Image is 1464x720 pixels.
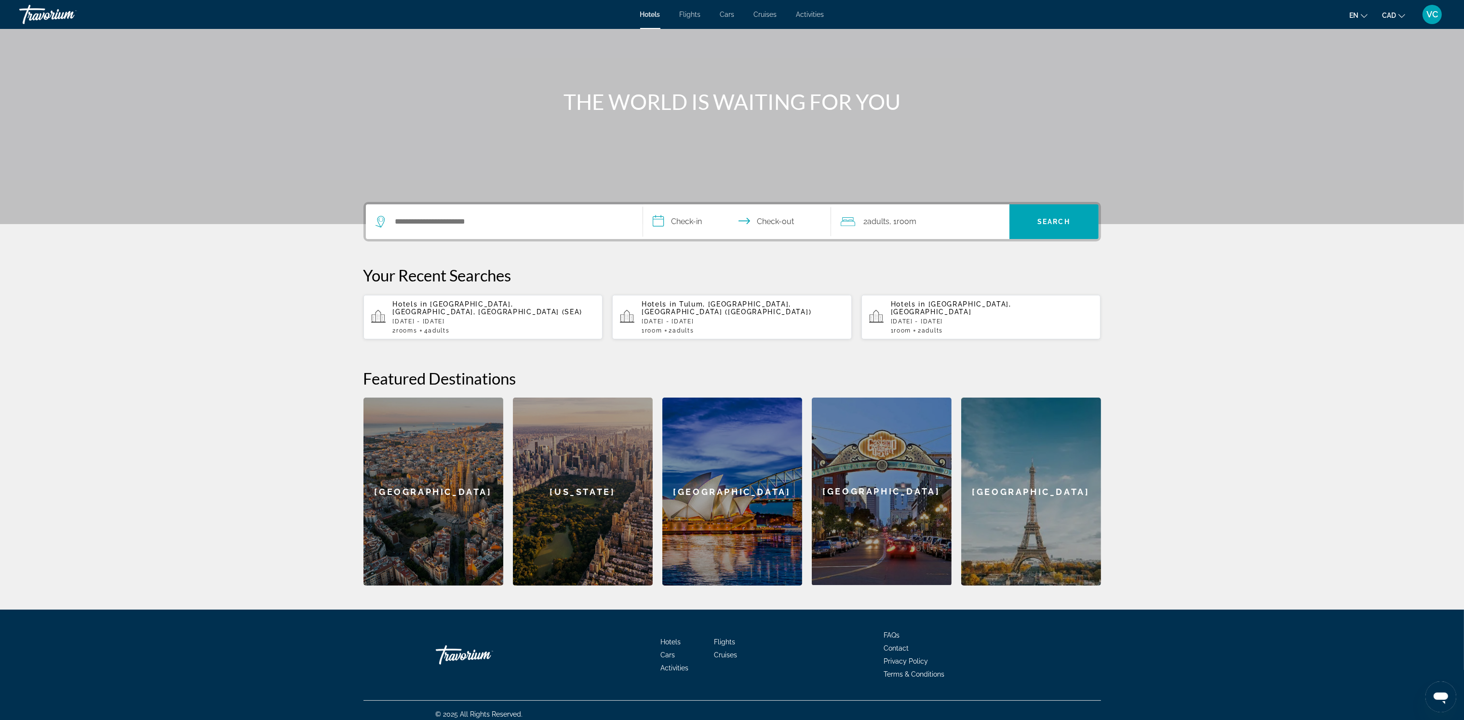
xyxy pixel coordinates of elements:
span: VC [1426,10,1438,19]
button: Travelers: 2 adults, 0 children [831,204,1009,239]
a: Cars [720,11,735,18]
span: Hotels in [642,300,676,308]
button: Select check in and out date [643,204,831,239]
span: 1 [891,327,911,334]
span: CAD [1382,12,1396,19]
a: Travorium [19,2,116,27]
span: © 2025 All Rights Reserved. [436,710,523,718]
span: 2 [393,327,417,334]
a: Flights [714,638,735,646]
span: Adults [922,327,943,334]
span: 4 [424,327,450,334]
a: Paris[GEOGRAPHIC_DATA] [961,398,1101,586]
div: [GEOGRAPHIC_DATA] [363,398,503,586]
button: User Menu [1420,4,1445,25]
div: [GEOGRAPHIC_DATA] [812,398,952,585]
span: 2 [669,327,694,334]
span: Adults [868,217,890,226]
a: Go Home [436,640,532,669]
div: [US_STATE] [513,398,653,586]
span: Adults [428,327,449,334]
a: Flights [680,11,701,18]
button: Change currency [1382,8,1405,22]
button: Search [1009,204,1099,239]
span: Hotels in [393,300,428,308]
button: Hotels in [GEOGRAPHIC_DATA], [GEOGRAPHIC_DATA][DATE] - [DATE]1Room2Adults [861,294,1101,340]
a: Hotels [660,638,681,646]
a: San Diego[GEOGRAPHIC_DATA] [812,398,952,586]
p: [DATE] - [DATE] [891,318,1093,325]
span: Tulum, [GEOGRAPHIC_DATA], [GEOGRAPHIC_DATA] ([GEOGRAPHIC_DATA]) [642,300,811,316]
a: Barcelona[GEOGRAPHIC_DATA] [363,398,503,586]
div: Search widget [366,204,1099,239]
span: en [1349,12,1358,19]
span: Search [1037,218,1070,226]
a: Contact [884,644,909,652]
span: , 1 [890,215,917,228]
a: Activities [796,11,824,18]
p: Your Recent Searches [363,266,1101,285]
a: Terms & Conditions [884,670,945,678]
a: New York[US_STATE] [513,398,653,586]
div: [GEOGRAPHIC_DATA] [662,398,802,586]
span: Room [645,327,662,334]
div: [GEOGRAPHIC_DATA] [961,398,1101,586]
span: Hotels in [891,300,926,308]
span: rooms [396,327,417,334]
iframe: Button to launch messaging window [1425,681,1456,712]
span: 2 [864,215,890,228]
span: Room [894,327,912,334]
a: Privacy Policy [884,657,928,665]
button: Change language [1349,8,1368,22]
span: Adults [672,327,694,334]
a: FAQs [884,631,900,639]
input: Search hotel destination [394,214,628,229]
a: Sydney[GEOGRAPHIC_DATA] [662,398,802,586]
p: [DATE] - [DATE] [393,318,595,325]
button: Hotels in [GEOGRAPHIC_DATA], [GEOGRAPHIC_DATA], [GEOGRAPHIC_DATA] (SEA)[DATE] - [DATE]2rooms4Adults [363,294,603,340]
h1: THE WORLD IS WAITING FOR YOU [551,89,913,114]
p: [DATE] - [DATE] [642,318,844,325]
a: Cruises [714,651,737,659]
a: Hotels [640,11,660,18]
button: Hotels in Tulum, [GEOGRAPHIC_DATA], [GEOGRAPHIC_DATA] ([GEOGRAPHIC_DATA])[DATE] - [DATE]1Room2Adults [612,294,852,340]
span: Room [897,217,917,226]
span: 2 [918,327,943,334]
h2: Featured Destinations [363,369,1101,388]
a: Cruises [754,11,777,18]
span: [GEOGRAPHIC_DATA], [GEOGRAPHIC_DATA] [891,300,1011,316]
span: 1 [642,327,662,334]
a: Cars [660,651,675,659]
a: Activities [660,664,688,672]
span: [GEOGRAPHIC_DATA], [GEOGRAPHIC_DATA], [GEOGRAPHIC_DATA] (SEA) [393,300,583,316]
